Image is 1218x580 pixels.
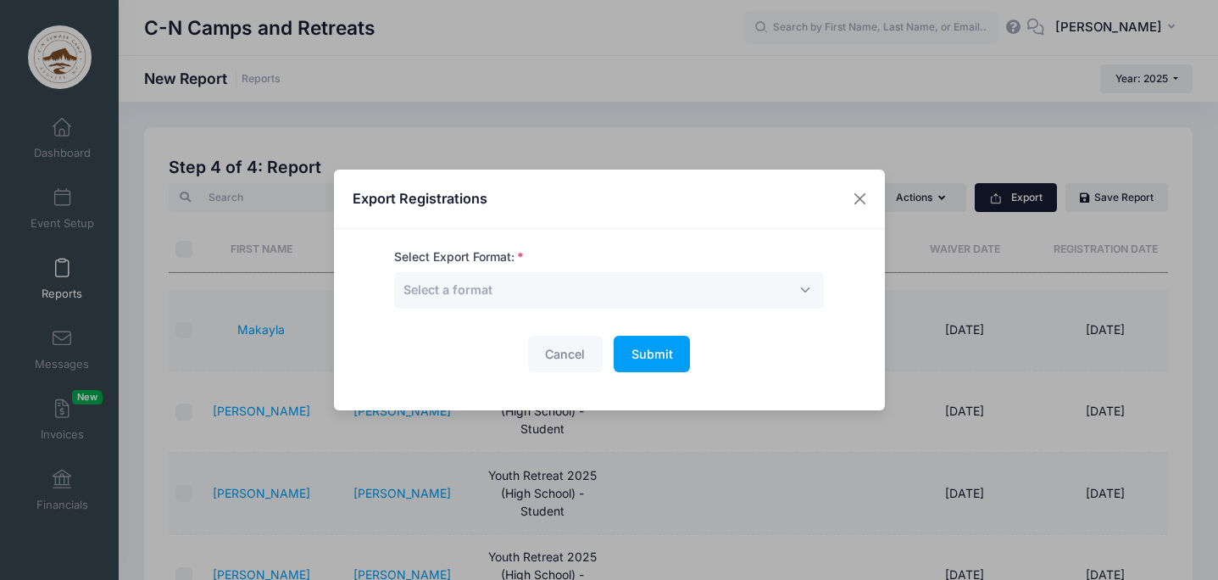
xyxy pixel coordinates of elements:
[403,281,492,298] span: Select a format
[614,336,690,372] button: Submit
[394,272,824,309] span: Select a format
[353,188,487,209] h4: Export Registrations
[631,347,673,361] span: Submit
[403,282,492,297] span: Select a format
[528,336,603,372] button: Cancel
[394,248,524,266] label: Select Export Format:
[844,184,875,215] button: Close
